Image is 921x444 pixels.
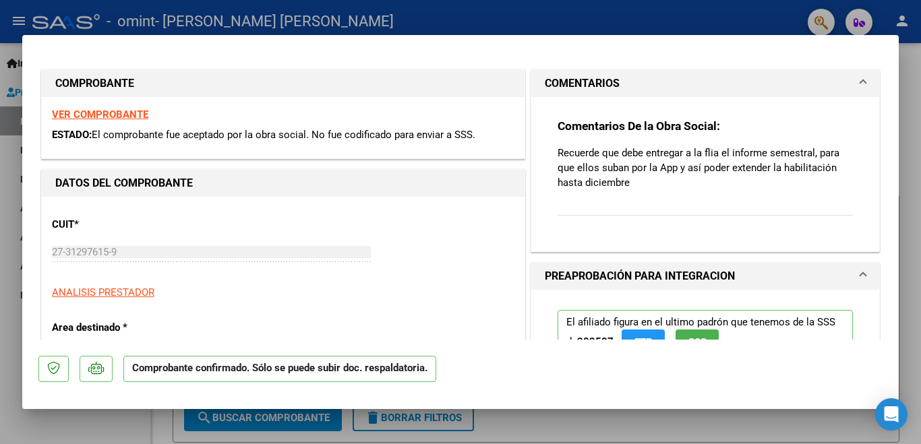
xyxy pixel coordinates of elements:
strong: 202507 [577,336,614,348]
button: FTP [622,329,665,354]
mat-expansion-panel-header: COMENTARIOS [531,70,879,97]
span: ANALISIS PRESTADOR [52,286,154,298]
a: VER COMPROBANTE [52,108,148,121]
p: Recuerde que debe entregar a la flia el informe semestral, para que ellos suban por la App y así ... [558,146,853,190]
strong: COMPROBANTE [55,77,134,90]
mat-expansion-panel-header: PREAPROBACIÓN PARA INTEGRACION [531,263,879,290]
h1: PREAPROBACIÓN PARA INTEGRACION [545,268,735,284]
p: Comprobante confirmado. Sólo se puede subir doc. respaldatoria. [123,356,436,382]
span: El comprobante fue aceptado por la obra social. No fue codificado para enviar a SSS. [92,129,475,141]
span: SSS [688,336,707,348]
span: ESTADO: [52,129,92,141]
span: FTP [634,336,653,348]
strong: Comentarios De la Obra Social: [558,119,720,133]
div: COMENTARIOS [531,97,879,251]
p: El afiliado figura en el ultimo padrón que tenemos de la SSS de [558,310,853,360]
h1: COMENTARIOS [545,75,620,92]
p: CUIT [52,217,191,232]
div: Open Intercom Messenger [875,398,908,431]
p: Area destinado * [52,320,191,336]
strong: DATOS DEL COMPROBANTE [55,177,193,189]
button: SSS [676,329,719,354]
